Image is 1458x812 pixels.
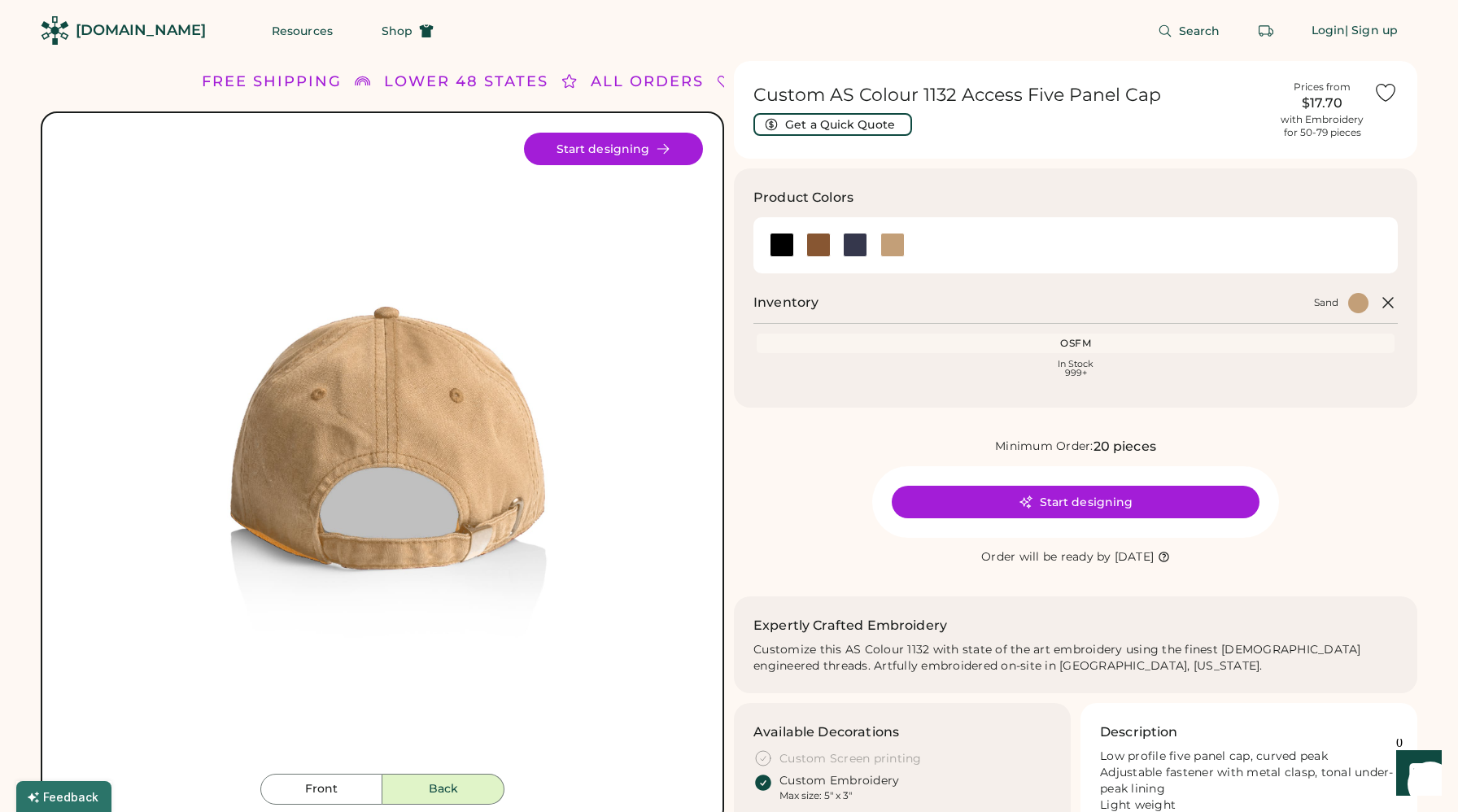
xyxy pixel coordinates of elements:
div: with Embroidery for 50-79 pieces [1281,113,1364,139]
button: Get a Quick Quote [753,113,912,136]
iframe: Front Chat [1381,739,1451,809]
div: | Sign up [1345,23,1398,39]
h2: Expertly Crafted Embroidery [753,616,947,635]
h3: Available Decorations [753,723,899,742]
div: 1132 Style Image [62,133,703,774]
div: [DOMAIN_NAME] [76,20,206,41]
div: [DATE] [1115,549,1155,565]
div: In Stock 999+ [760,360,1391,378]
div: OSFM [760,337,1391,350]
div: 20 pieces [1093,437,1156,456]
div: Sand [1314,296,1338,309]
button: Resources [252,15,352,47]
img: Rendered Logo - Screens [41,16,69,45]
h3: Product Colors [753,188,853,207]
span: Shop [382,25,413,37]
div: FREE SHIPPING [202,71,342,93]
button: Front [260,774,382,805]
button: Retrieve an order [1250,15,1282,47]
h2: Inventory [753,293,818,312]
span: Search [1179,25,1220,37]
div: Prices from [1294,81,1351,94]
div: Custom Embroidery [779,773,899,789]
div: Custom Screen printing [779,751,922,767]
div: Login [1312,23,1346,39]
div: LOWER 48 STATES [384,71,548,93]
h1: Custom AS Colour 1132 Access Five Panel Cap [753,84,1271,107]
button: Start designing [524,133,703,165]
h3: Description [1100,723,1178,742]
div: Max size: 5" x 3" [779,789,852,802]
img: 1132 - Sand Back Image [62,133,703,774]
div: Order will be ready by [981,549,1111,565]
button: Back [382,774,504,805]
button: Search [1138,15,1240,47]
button: Start designing [892,486,1259,518]
div: $17.70 [1281,94,1364,113]
div: Customize this AS Colour 1132 with state of the art embroidery using the finest [DEMOGRAPHIC_DATA... [753,642,1398,674]
div: ALL ORDERS [591,71,704,93]
button: Shop [362,15,453,47]
div: Minimum Order: [995,439,1093,455]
